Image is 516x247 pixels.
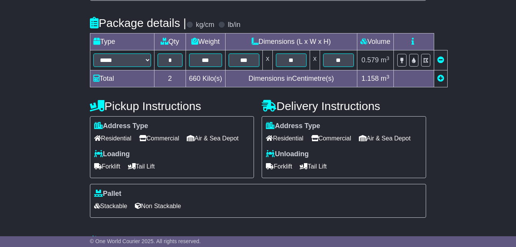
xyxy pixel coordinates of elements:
[362,56,379,64] span: 0.579
[266,132,303,144] span: Residential
[154,70,186,87] td: 2
[90,100,254,112] h4: Pickup Instructions
[94,150,130,159] label: Loading
[90,70,154,87] td: Total
[94,132,131,144] span: Residential
[437,56,444,64] a: Remove this item
[310,50,320,70] td: x
[262,50,272,70] td: x
[187,132,239,144] span: Air & Sea Depot
[128,160,155,172] span: Tail Lift
[311,132,351,144] span: Commercial
[186,33,225,50] td: Weight
[90,33,154,50] td: Type
[381,56,390,64] span: m
[225,70,357,87] td: Dimensions in Centimetre(s)
[300,160,327,172] span: Tail Lift
[357,33,393,50] td: Volume
[362,75,379,82] span: 1.158
[266,150,309,159] label: Unloading
[189,75,201,82] span: 660
[225,33,357,50] td: Dimensions (L x W x H)
[139,132,179,144] span: Commercial
[154,33,186,50] td: Qty
[196,21,214,29] label: kg/cm
[266,122,320,130] label: Address Type
[228,21,241,29] label: lb/in
[94,190,121,198] label: Pallet
[381,75,390,82] span: m
[90,238,201,244] span: © One World Courier 2025. All rights reserved.
[266,160,292,172] span: Forklift
[437,75,444,82] a: Add new item
[135,200,181,212] span: Non Stackable
[186,70,225,87] td: Kilo(s)
[90,17,186,29] h4: Package details |
[94,160,120,172] span: Forklift
[387,55,390,61] sup: 3
[262,100,426,112] h4: Delivery Instructions
[94,122,148,130] label: Address Type
[359,132,411,144] span: Air & Sea Depot
[94,200,127,212] span: Stackable
[387,74,390,80] sup: 3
